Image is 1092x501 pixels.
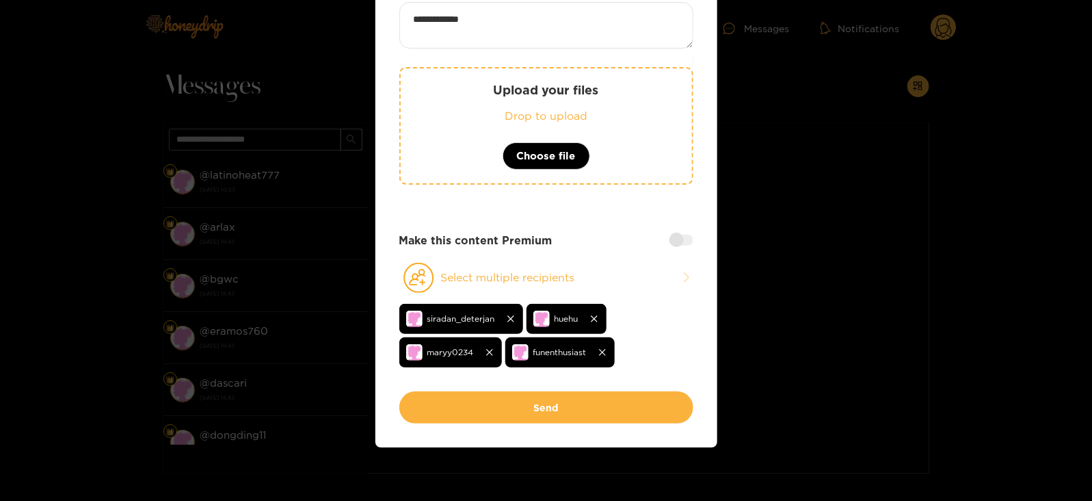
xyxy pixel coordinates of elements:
span: funenthusiast [533,344,587,360]
p: Upload your files [428,82,665,98]
p: Drop to upload [428,108,665,124]
span: maryy0234 [427,344,474,360]
span: siradan_deterjan [427,311,495,326]
button: Select multiple recipients [399,262,693,294]
span: huehu [555,311,578,326]
img: no-avatar.png [406,344,423,361]
img: no-avatar.png [512,344,529,361]
img: no-avatar.png [533,311,550,327]
span: Choose file [517,148,576,164]
button: Send [399,391,693,424]
strong: Make this content Premium [399,233,552,248]
img: no-avatar.png [406,311,423,327]
button: Choose file [503,142,590,170]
